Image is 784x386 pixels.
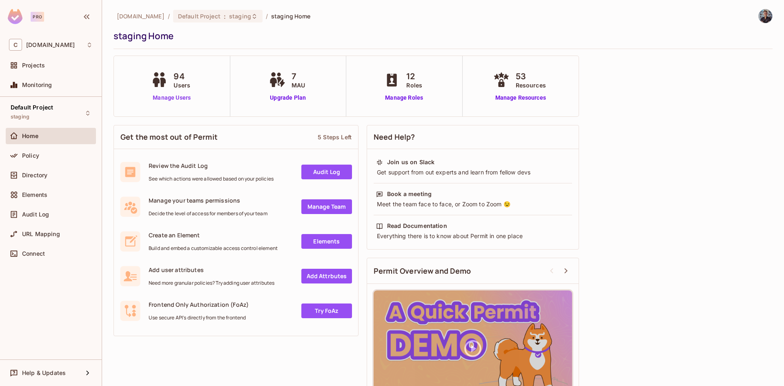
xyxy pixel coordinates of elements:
[22,192,47,198] span: Elements
[376,200,570,208] div: Meet the team face to face, or Zoom to Zoom 😉
[229,12,251,20] span: staging
[318,133,352,141] div: 5 Steps Left
[22,370,66,376] span: Help & Updates
[292,70,305,83] span: 7
[174,81,190,89] span: Users
[759,9,772,23] img: Nuno Paula
[491,94,550,102] a: Manage Resources
[266,12,268,20] li: /
[387,190,432,198] div: Book a meeting
[114,30,768,42] div: staging Home
[22,152,39,159] span: Policy
[301,165,352,179] a: Audit Log
[271,12,311,20] span: staging Home
[406,70,422,83] span: 12
[301,269,352,283] a: Add Attrbutes
[22,211,49,218] span: Audit Log
[149,176,274,182] span: See which actions were allowed based on your policies
[301,199,352,214] a: Manage Team
[267,94,309,102] a: Upgrade Plan
[406,81,422,89] span: Roles
[149,196,267,204] span: Manage your teams permissions
[22,231,60,237] span: URL Mapping
[168,12,170,20] li: /
[149,315,249,321] span: Use secure API's directly from the frontend
[22,172,47,178] span: Directory
[374,132,415,142] span: Need Help?
[26,42,75,48] span: Workspace: casadosventos.com.br
[174,70,190,83] span: 94
[223,13,226,20] span: :
[149,231,278,239] span: Create an Element
[149,301,249,308] span: Frontend Only Authorization (FoAz)
[292,81,305,89] span: MAU
[301,303,352,318] a: Try FoAz
[22,82,52,88] span: Monitoring
[22,62,45,69] span: Projects
[149,162,274,170] span: Review the Audit Log
[382,94,426,102] a: Manage Roles
[11,114,29,120] span: staging
[178,12,220,20] span: Default Project
[11,104,53,111] span: Default Project
[117,12,165,20] span: the active workspace
[22,250,45,257] span: Connect
[149,280,274,286] span: Need more granular policies? Try adding user attributes
[149,266,274,274] span: Add user attributes
[31,12,44,22] div: Pro
[516,81,546,89] span: Resources
[149,245,278,252] span: Build and embed a customizable access control element
[301,234,352,249] a: Elements
[149,210,267,217] span: Decide the level of access for members of your team
[387,222,447,230] div: Read Documentation
[9,39,22,51] span: C
[376,168,570,176] div: Get support from out experts and learn from fellow devs
[120,132,218,142] span: Get the most out of Permit
[149,94,194,102] a: Manage Users
[8,9,22,24] img: SReyMgAAAABJRU5ErkJggg==
[374,266,471,276] span: Permit Overview and Demo
[387,158,434,166] div: Join us on Slack
[376,232,570,240] div: Everything there is to know about Permit in one place
[516,70,546,83] span: 53
[22,133,39,139] span: Home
